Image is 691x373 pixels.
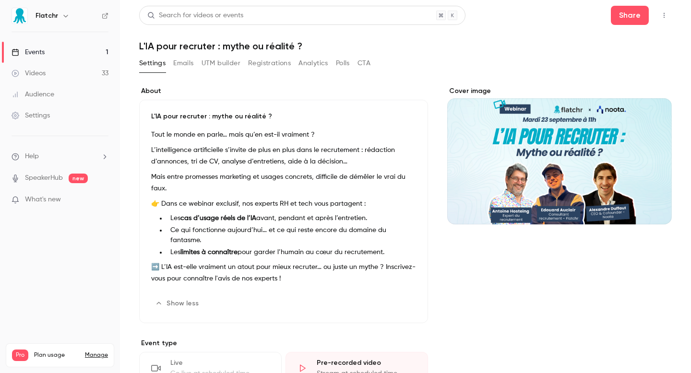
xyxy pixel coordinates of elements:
[180,215,256,221] strong: cas d’usage réels de l’IA
[151,112,416,121] p: L'IA pour recruter : mythe ou réalité ?
[298,56,328,71] button: Analytics
[151,129,416,140] p: Tout le monde en parle… mais qu’en est-il vraiment ?
[447,86,672,224] section: Cover image
[25,152,39,162] span: Help
[611,6,649,25] button: Share
[69,174,88,183] span: new
[167,213,416,223] li: Les avant, pendant et après l’entretien.
[447,86,672,96] label: Cover image
[36,11,58,21] h6: Flatchr
[139,338,428,348] p: Event type
[85,351,108,359] a: Manage
[151,198,416,210] p: 👉 Dans ce webinar exclusif, nos experts RH et tech vous partagent :
[34,351,79,359] span: Plan usage
[151,171,416,194] p: Mais entre promesses marketing et usages concrets, difficile de démêler le vrai du faux.
[170,358,270,368] div: Live
[147,11,243,21] div: Search for videos or events
[12,111,50,120] div: Settings
[173,56,193,71] button: Emails
[357,56,370,71] button: CTA
[317,358,416,368] div: Pre-recorded video
[151,296,204,311] button: Show less
[167,225,416,245] li: Ce qui fonctionne aujourd’hui… et ce qui reste encore du domaine du fantasme.
[25,173,63,183] a: SpeakerHub
[97,196,108,204] iframe: Noticeable Trigger
[139,56,166,71] button: Settings
[12,152,108,162] li: help-dropdown-opener
[12,8,27,23] img: Flatchr
[12,69,46,78] div: Videos
[202,56,240,71] button: UTM builder
[25,195,61,205] span: What's new
[151,144,416,167] p: L’intelligence artificielle s’invite de plus en plus dans le recrutement : rédaction d’annonces, ...
[139,40,672,52] h1: L'IA pour recruter : mythe ou réalité ?
[151,261,416,284] p: ➡️ L’IA est-elle vraiment un atout pour mieux recruter… ou juste un mythe ? Inscrivez-vous pour c...
[167,247,416,257] li: Les pour garder l’humain au cœur du recrutement.
[139,86,428,96] label: About
[12,90,54,99] div: Audience
[180,249,238,256] strong: limites à connaître
[12,350,28,361] span: Pro
[12,47,45,57] div: Events
[336,56,350,71] button: Polls
[248,56,291,71] button: Registrations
